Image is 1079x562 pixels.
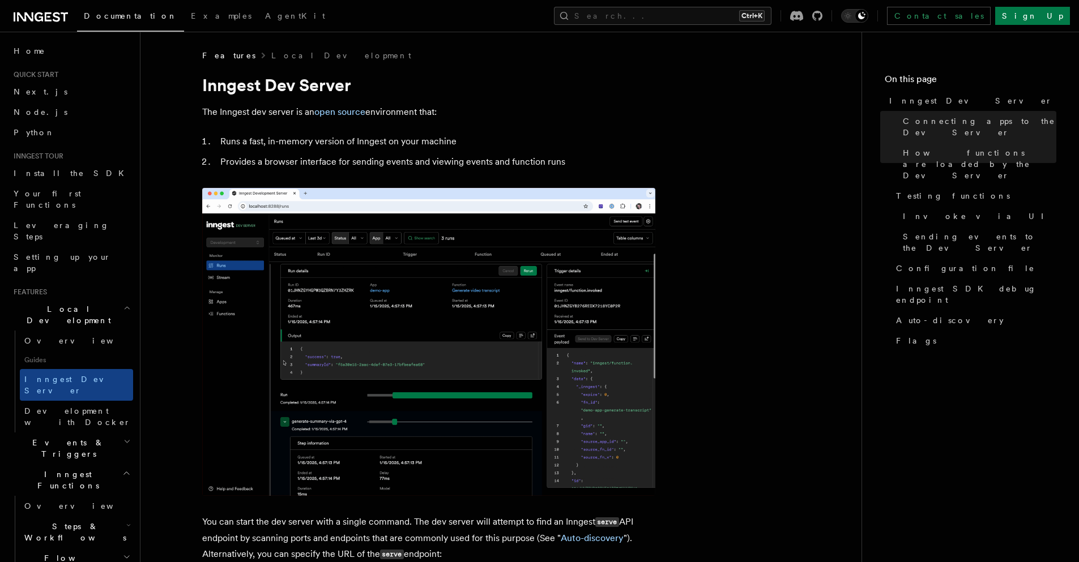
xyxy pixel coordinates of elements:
button: Local Development [9,299,133,331]
span: Next.js [14,87,67,96]
span: Connecting apps to the Dev Server [903,115,1056,138]
a: Your first Functions [9,183,133,215]
button: Inngest Functions [9,464,133,496]
span: Events & Triggers [9,437,123,460]
span: Home [14,45,45,57]
span: Node.js [14,108,67,117]
a: How functions are loaded by the Dev Server [898,143,1056,186]
span: Features [9,288,47,297]
span: Local Development [9,303,123,326]
a: Install the SDK [9,163,133,183]
span: Your first Functions [14,189,81,209]
span: Features [202,50,255,61]
span: Flags [896,335,936,346]
a: Python [9,122,133,143]
h4: On this page [885,72,1056,91]
img: Dev Server Demo [202,188,655,496]
span: Leveraging Steps [14,221,109,241]
span: Examples [191,11,251,20]
span: Inngest Dev Server [24,375,121,395]
div: Local Development [9,331,133,432]
a: Inngest Dev Server [885,91,1056,111]
button: Search...Ctrl+K [554,7,771,25]
span: Guides [20,351,133,369]
a: Local Development [271,50,411,61]
span: Auto-discovery [896,315,1004,326]
a: AgentKit [258,3,332,31]
a: Home [9,41,133,61]
a: Inngest Dev Server [20,369,133,401]
a: Contact sales [887,7,991,25]
span: Configuration file [896,263,1035,274]
code: serve [380,550,404,559]
button: Toggle dark mode [841,9,868,23]
a: open source [314,106,365,117]
a: Overview [20,496,133,516]
a: Setting up your app [9,247,133,278]
span: Setting up your app [14,252,111,273]
span: Inngest Dev Server [889,95,1052,106]
span: Documentation [84,11,177,20]
a: Auto-discovery [561,533,624,543]
span: Development with Docker [24,406,131,427]
a: Invoke via UI [898,206,1056,226]
a: Overview [20,331,133,351]
a: Next.js [9,81,133,102]
a: Connecting apps to the Dev Server [898,111,1056,143]
span: Inngest tour [9,152,63,161]
a: Node.js [9,102,133,122]
h1: Inngest Dev Server [202,75,655,95]
span: Steps & Workflows [20,521,126,543]
a: Sending events to the Dev Server [898,226,1056,258]
span: Inngest Functions [9,469,122,491]
a: Documentation [77,3,184,32]
a: Flags [892,331,1056,351]
a: Sign Up [995,7,1070,25]
span: Python [14,128,55,137]
a: Configuration file [892,258,1056,278]
code: serve [595,517,619,527]
a: Leveraging Steps [9,215,133,247]
button: Steps & Workflows [20,516,133,548]
li: Runs a fast, in-memory version of Inngest on your machine [217,134,655,149]
a: Examples [184,3,258,31]
span: How functions are loaded by the Dev Server [903,147,1056,181]
li: Provides a browser interface for sending events and viewing events and function runs [217,154,655,170]
button: Events & Triggers [9,432,133,464]
span: Overview [24,501,141,510]
span: Sending events to the Dev Server [903,231,1056,254]
p: The Inngest dev server is an environment that: [202,104,655,120]
a: Auto-discovery [892,310,1056,331]
span: Install the SDK [14,169,131,178]
a: Inngest SDK debug endpoint [892,278,1056,310]
span: Testing functions [896,190,1010,201]
kbd: Ctrl+K [739,10,765,22]
span: Overview [24,336,141,345]
span: Invoke via UI [903,211,1054,222]
a: Development with Docker [20,401,133,432]
span: AgentKit [265,11,325,20]
span: Inngest SDK debug endpoint [896,283,1056,306]
a: Testing functions [892,186,1056,206]
span: Quick start [9,70,58,79]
